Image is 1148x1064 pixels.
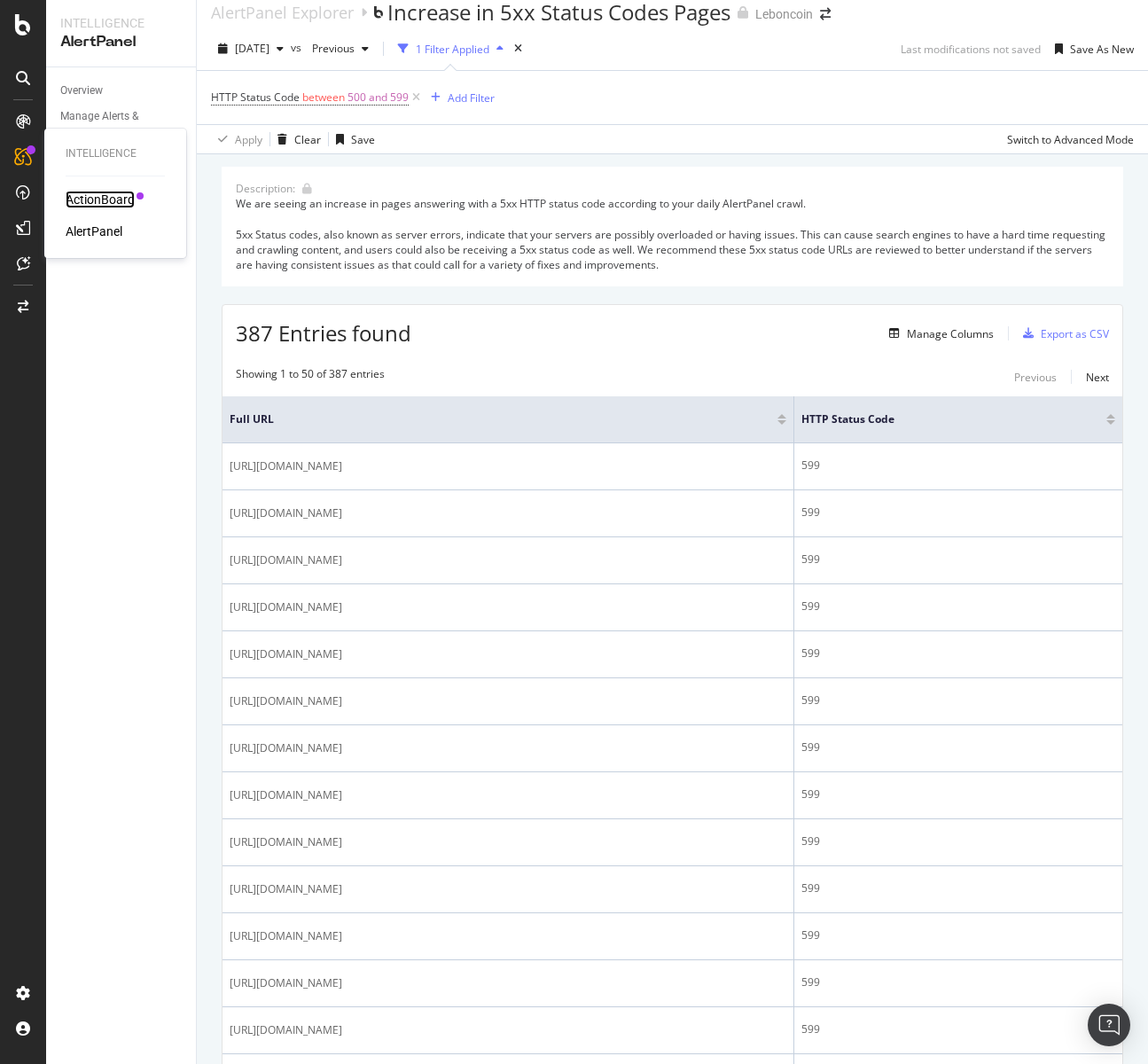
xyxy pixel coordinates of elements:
[230,786,342,804] span: [URL][DOMAIN_NAME]
[230,692,342,710] span: [URL][DOMAIN_NAME]
[66,191,135,208] a: ActionBoard
[1041,326,1109,341] div: Export as CSV
[1014,370,1057,385] div: Previous
[801,598,1115,614] div: 599
[801,974,1115,990] div: 599
[801,692,1115,708] div: 599
[1086,366,1109,387] button: Next
[1048,35,1134,63] button: Save As New
[230,974,342,992] span: [URL][DOMAIN_NAME]
[235,41,269,56] span: 2025 Sep. 24th
[801,458,1115,473] div: 599
[305,41,355,56] span: Previous
[1000,125,1134,153] button: Switch to Advanced Mode
[211,90,300,105] span: HTTP Status Code
[60,107,167,145] div: Manage Alerts & Groups
[801,552,1115,567] div: 599
[901,42,1041,57] div: Last modifications not saved
[230,880,342,898] span: [URL][DOMAIN_NAME]
[882,323,994,344] button: Manage Columns
[230,505,342,522] span: [URL][DOMAIN_NAME]
[211,35,291,63] button: [DATE]
[801,927,1115,943] div: 599
[448,90,495,106] div: Add Filter
[1016,319,1109,348] button: Export as CSV
[66,223,122,240] a: AlertPanel
[211,3,354,22] a: AlertPanel Explorer
[755,5,813,23] div: Leboncoin
[230,458,342,475] span: [URL][DOMAIN_NAME]
[236,196,1109,272] div: We are seeing an increase in pages answering with a 5xx HTTP status code according to your daily ...
[801,1021,1115,1037] div: 599
[302,90,345,105] span: between
[60,14,182,32] div: Intelligence
[270,125,321,153] button: Clear
[230,833,342,851] span: [URL][DOMAIN_NAME]
[230,411,751,427] span: Full URL
[291,40,305,55] span: vs
[305,35,376,63] button: Previous
[211,125,262,153] button: Apply
[236,181,295,196] div: Description:
[801,505,1115,520] div: 599
[1007,132,1134,147] div: Switch to Advanced Mode
[236,366,385,387] div: Showing 1 to 50 of 387 entries
[801,739,1115,755] div: 599
[1014,366,1057,387] button: Previous
[351,132,375,147] div: Save
[230,552,342,569] span: [URL][DOMAIN_NAME]
[235,132,262,147] div: Apply
[424,87,495,108] button: Add Filter
[230,598,342,616] span: [URL][DOMAIN_NAME]
[801,786,1115,802] div: 599
[236,318,411,348] span: 387 Entries found
[60,82,184,100] a: Overview
[801,645,1115,661] div: 599
[801,411,1080,427] span: HTTP Status Code
[230,645,342,663] span: [URL][DOMAIN_NAME]
[230,1021,342,1039] span: [URL][DOMAIN_NAME]
[1088,1004,1130,1046] div: Open Intercom Messenger
[820,8,831,20] div: arrow-right-arrow-left
[391,35,511,63] button: 1 Filter Applied
[1086,370,1109,385] div: Next
[230,739,342,757] span: [URL][DOMAIN_NAME]
[511,40,526,58] div: times
[66,146,165,161] div: Intelligence
[230,927,342,945] span: [URL][DOMAIN_NAME]
[60,32,182,52] div: AlertPanel
[1070,42,1134,57] div: Save As New
[416,42,489,57] div: 1 Filter Applied
[60,82,103,100] div: Overview
[294,132,321,147] div: Clear
[329,125,375,153] button: Save
[60,107,184,145] a: Manage Alerts & Groups
[348,85,409,110] span: 500 and 599
[907,326,994,341] div: Manage Columns
[801,880,1115,896] div: 599
[801,833,1115,849] div: 599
